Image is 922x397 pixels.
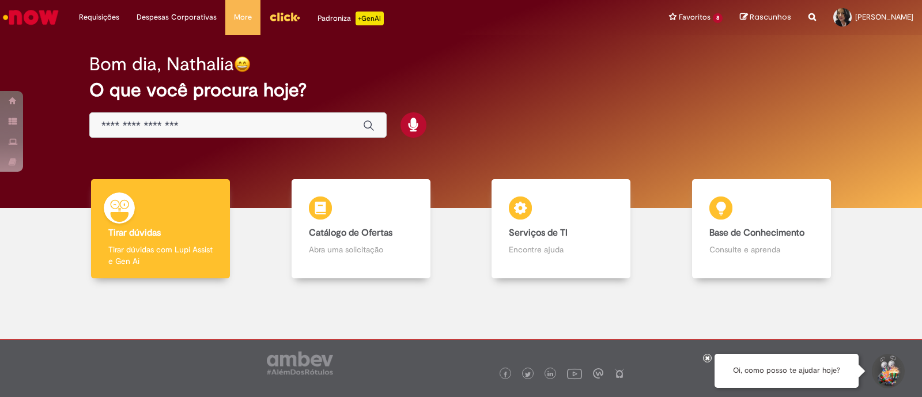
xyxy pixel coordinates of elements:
[870,354,905,388] button: Iniciar Conversa de Suporte
[89,80,833,100] h2: O que você procura hoje?
[679,12,711,23] span: Favoritos
[309,227,392,239] b: Catálogo de Ofertas
[108,244,213,267] p: Tirar dúvidas com Lupi Assist e Gen Ai
[509,244,613,255] p: Encontre ajuda
[61,179,261,279] a: Tirar dúvidas Tirar dúvidas com Lupi Assist e Gen Ai
[461,179,662,279] a: Serviços de TI Encontre ajuda
[234,56,251,73] img: happy-face.png
[709,244,814,255] p: Consulte e aprenda
[750,12,791,22] span: Rascunhos
[137,12,217,23] span: Despesas Corporativas
[709,227,804,239] b: Base de Conhecimento
[234,12,252,23] span: More
[509,227,568,239] b: Serviços de TI
[740,12,791,23] a: Rascunhos
[1,6,61,29] img: ServiceNow
[89,54,234,74] h2: Bom dia, Nathalia
[356,12,384,25] p: +GenAi
[547,371,553,378] img: logo_footer_linkedin.png
[261,179,462,279] a: Catálogo de Ofertas Abra uma solicitação
[855,12,913,22] span: [PERSON_NAME]
[267,351,333,375] img: logo_footer_ambev_rotulo_gray.png
[502,372,508,377] img: logo_footer_facebook.png
[269,8,300,25] img: click_logo_yellow_360x200.png
[567,366,582,381] img: logo_footer_youtube.png
[108,227,161,239] b: Tirar dúvidas
[715,354,859,388] div: Oi, como posso te ajudar hoje?
[662,179,862,279] a: Base de Conhecimento Consulte e aprenda
[593,368,603,379] img: logo_footer_workplace.png
[713,13,723,23] span: 8
[614,368,625,379] img: logo_footer_naosei.png
[525,372,531,377] img: logo_footer_twitter.png
[79,12,119,23] span: Requisições
[309,244,413,255] p: Abra uma solicitação
[318,12,384,25] div: Padroniza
